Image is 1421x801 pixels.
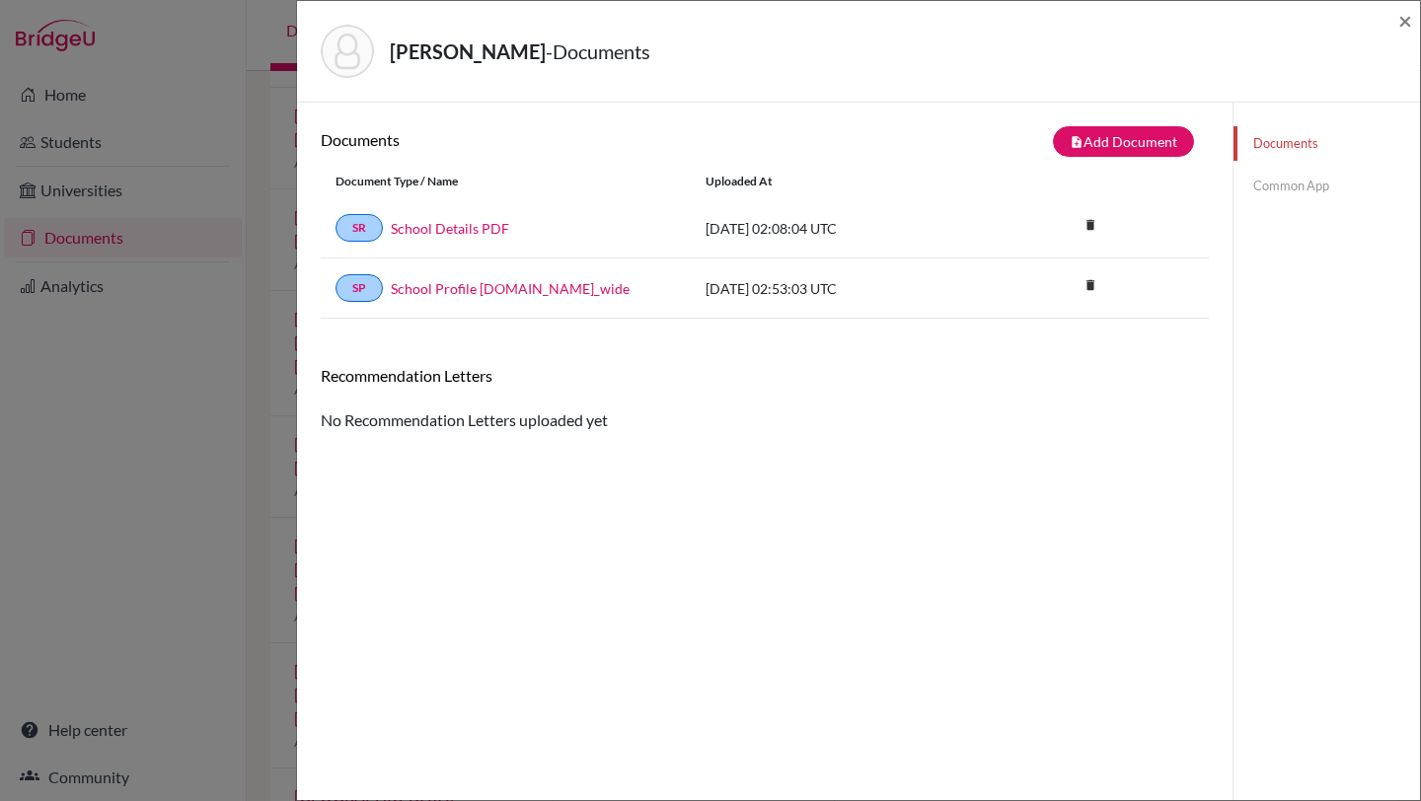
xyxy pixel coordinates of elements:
[691,218,987,239] div: [DATE] 02:08:04 UTC
[336,214,383,242] a: SR
[1234,126,1420,161] a: Documents
[1076,273,1105,300] a: delete
[1076,213,1105,240] a: delete
[1076,210,1105,240] i: delete
[1070,135,1084,149] i: note_add
[321,366,1209,432] div: No Recommendation Letters uploaded yet
[1076,270,1105,300] i: delete
[391,218,509,239] a: School Details PDF
[321,173,691,190] div: Document Type / Name
[321,130,765,149] h6: Documents
[391,278,630,299] a: School Profile [DOMAIN_NAME]_wide
[321,366,1209,385] h6: Recommendation Letters
[390,39,546,63] strong: [PERSON_NAME]
[1398,6,1412,35] span: ×
[1234,169,1420,203] a: Common App
[691,278,987,299] div: [DATE] 02:53:03 UTC
[336,274,383,302] a: SP
[1053,126,1194,157] button: note_addAdd Document
[691,173,987,190] div: Uploaded at
[546,39,650,63] span: - Documents
[1398,9,1412,33] button: Close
